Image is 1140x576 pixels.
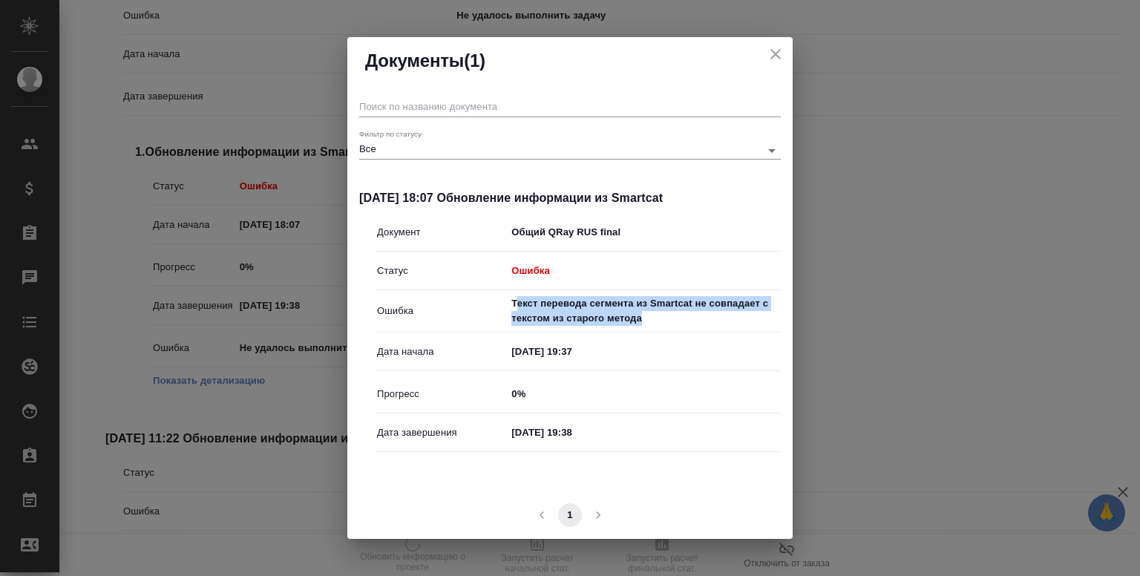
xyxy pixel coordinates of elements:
p: Ошибка [511,264,781,278]
label: Фильтр по статусу [359,131,422,138]
input: Поиск по названию документа [359,96,781,117]
button: close [764,43,787,65]
button: page 1 [558,503,582,527]
span: [DATE] 18:07 Обновление информации из Smartcat [359,189,781,207]
p: [DATE] 19:38 [511,425,781,440]
nav: pagination navigation [528,503,612,527]
p: 0% [511,387,781,402]
h2: Документы (1) [365,49,775,73]
div: Все [359,141,781,160]
p: Прогресс [377,387,511,402]
p: Дата завершения [377,425,511,440]
p: [DATE] 19:37 [511,344,781,359]
p: Документ [377,225,511,240]
p: Дата начала [377,344,511,359]
p: Общий QRay RUS final [511,225,781,240]
p: Статус [377,264,511,278]
p: Текст перевода сегмента из Smartcat не совпадает с текстом из старого метода [511,296,781,326]
p: Ошибка [377,304,511,318]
